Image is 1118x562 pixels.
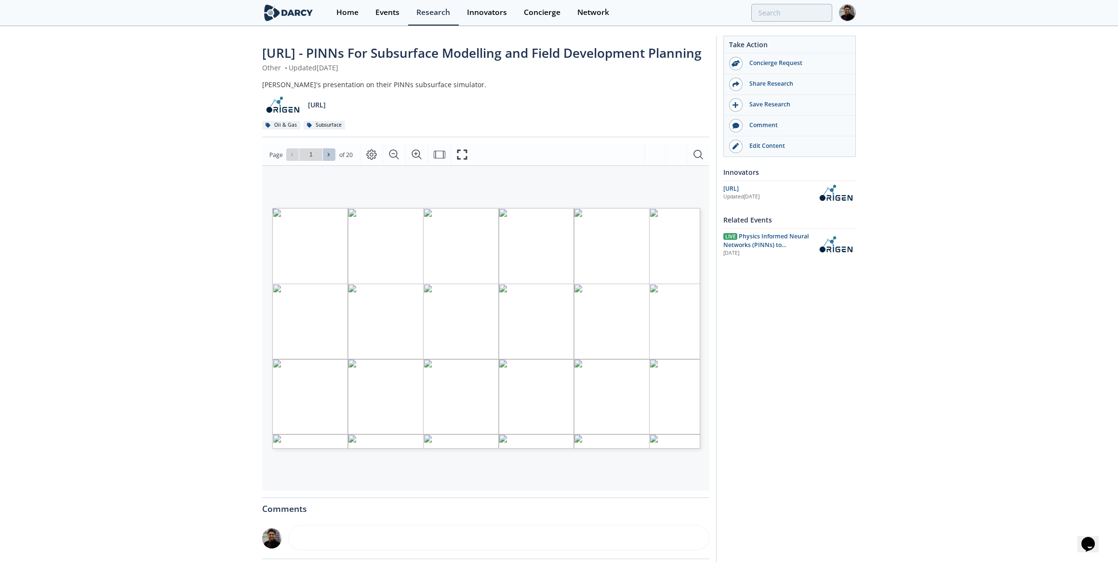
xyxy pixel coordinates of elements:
[375,9,399,16] div: Events
[839,4,856,21] img: Profile
[723,233,737,240] span: Live
[815,184,856,201] img: OriGen.AI
[815,236,856,253] img: OriGen.AI
[724,39,855,53] div: Take Action
[283,63,289,72] span: •
[723,211,856,228] div: Related Events
[577,9,609,16] div: Network
[262,4,315,21] img: logo-wide.svg
[1078,523,1108,552] iframe: chat widget
[336,9,359,16] div: Home
[724,136,855,157] a: Edit Content
[723,184,815,193] div: [URL]
[262,498,709,513] div: Comments
[262,528,281,549] img: 92797456-ae33-4003-90ad-aa7d548e479e
[467,9,507,16] div: Innovators
[723,249,809,257] div: [DATE]
[723,232,856,258] a: Live Physics Informed Neural Networks (PINNs) to Accelerate Subsurface Scenario Analysis [DATE] O...
[723,184,856,201] a: [URL] Updated[DATE] OriGen.AI
[262,63,709,73] div: Other Updated [DATE]
[524,9,560,16] div: Concierge
[723,232,809,267] span: Physics Informed Neural Networks (PINNs) to Accelerate Subsurface Scenario Analysis
[723,193,815,201] div: Updated [DATE]
[743,121,851,130] div: Comment
[723,164,856,181] div: Innovators
[308,100,326,110] p: [URL]
[743,59,851,67] div: Concierge Request
[262,79,709,90] div: [PERSON_NAME]'s presentation on their PINNs subsurface simulator.
[743,142,851,150] div: Edit Content
[262,44,702,62] span: [URL] - PINNs For Subsurface Modelling and Field Development Planning
[262,121,300,130] div: Oil & Gas
[751,4,832,22] input: Advanced Search
[743,79,851,88] div: Share Research
[304,121,345,130] div: Subsurface
[416,9,450,16] div: Research
[743,100,851,109] div: Save Research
